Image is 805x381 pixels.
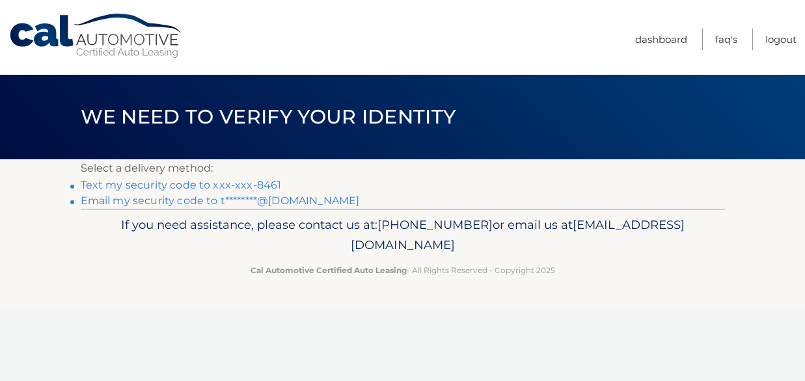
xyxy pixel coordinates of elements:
[81,179,282,191] a: Text my security code to xxx-xxx-8461
[81,159,725,177] p: Select a delivery method:
[81,194,360,207] a: Email my security code to t********@[DOMAIN_NAME]
[89,263,716,277] p: - All Rights Reserved - Copyright 2025
[89,215,716,256] p: If you need assistance, please contact us at: or email us at
[715,29,737,50] a: FAQ's
[81,105,456,129] span: We need to verify your identity
[8,13,184,59] a: Cal Automotive
[765,29,797,50] a: Logout
[251,265,407,275] strong: Cal Automotive Certified Auto Leasing
[635,29,687,50] a: Dashboard
[377,217,493,232] span: [PHONE_NUMBER]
